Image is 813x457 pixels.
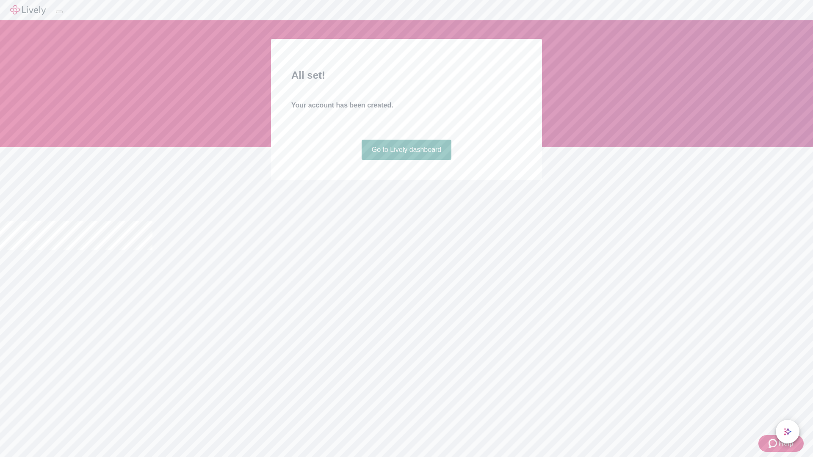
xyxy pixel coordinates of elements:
[758,435,804,452] button: Zendesk support iconHelp
[10,5,46,15] img: Lively
[291,68,522,83] h2: All set!
[362,140,452,160] a: Go to Lively dashboard
[783,427,792,436] svg: Lively AI Assistant
[776,420,799,443] button: chat
[56,11,63,13] button: Log out
[291,100,522,110] h4: Your account has been created.
[769,438,779,449] svg: Zendesk support icon
[779,438,794,449] span: Help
